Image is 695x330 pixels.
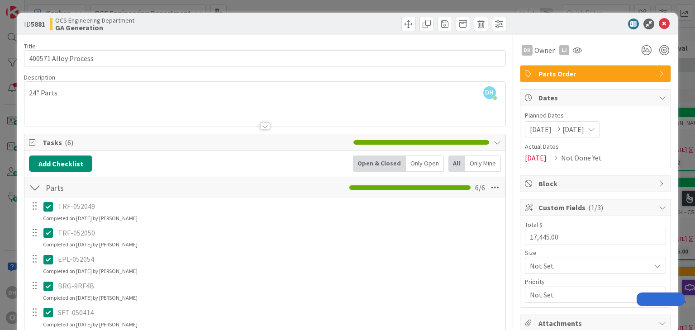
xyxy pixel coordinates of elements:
div: Completed on [DATE] by [PERSON_NAME] [43,214,138,222]
div: LJ [559,45,569,55]
span: Dates [538,92,654,103]
span: [DATE] [530,124,552,135]
input: type card name here... [24,50,505,66]
span: OCS Engineering Department [55,17,134,24]
span: [DATE] [525,152,547,163]
div: Completed on [DATE] by [PERSON_NAME] [43,267,138,275]
div: Completed on [DATE] by [PERSON_NAME] [43,294,138,302]
p: 24" Parts [29,88,500,98]
p: TRF-052049 [58,201,499,212]
span: Parts Order [538,68,654,79]
div: Only Open [406,156,444,172]
p: TRF-052050 [58,228,499,238]
label: Total $ [525,221,543,229]
span: Block [538,178,654,189]
div: Size [525,250,666,256]
b: GA Generation [55,24,134,31]
span: Custom Fields [538,202,654,213]
div: Completed on [DATE] by [PERSON_NAME] [43,240,138,249]
span: Attachments [538,318,654,329]
b: 5881 [31,19,45,28]
div: DH [522,45,533,56]
span: DH [483,86,496,99]
p: EPL-052054 [58,254,499,264]
span: Not Set [530,288,646,301]
span: Not Done Yet [561,152,602,163]
p: BRG-9RF4B [58,281,499,291]
div: Only Mine [465,156,501,172]
span: Owner [534,45,555,56]
button: Add Checklist [29,156,92,172]
div: Priority [525,278,666,285]
div: All [448,156,465,172]
span: Not Set [530,259,646,272]
span: Tasks [43,137,348,148]
span: Actual Dates [525,142,666,151]
span: 6 / 6 [475,182,485,193]
span: Planned Dates [525,111,666,120]
span: ID [24,19,45,29]
div: Open & Closed [353,156,406,172]
p: SFT-050414 [58,307,499,318]
div: Completed on [DATE] by [PERSON_NAME] [43,321,138,329]
label: Title [24,42,36,50]
span: ( 6 ) [65,138,73,147]
span: ( 1/3 ) [588,203,603,212]
span: Description [24,73,55,81]
span: [DATE] [562,124,584,135]
input: Add Checklist... [43,179,246,196]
